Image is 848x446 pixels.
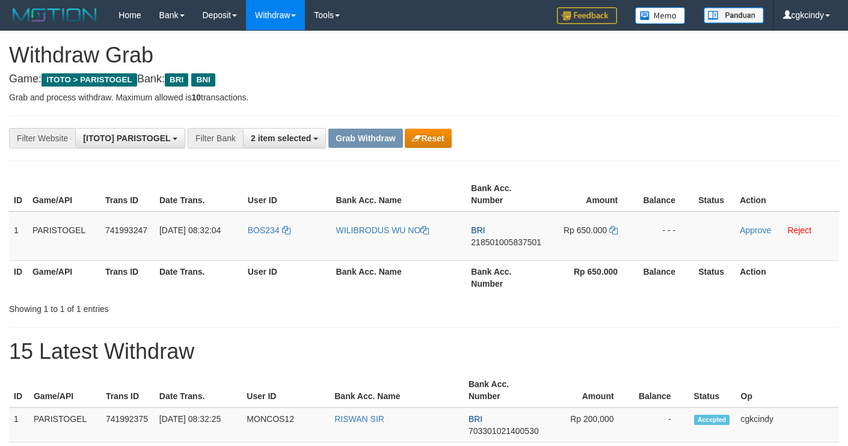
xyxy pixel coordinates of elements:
[735,260,839,295] th: Action
[75,128,185,148] button: [ITOTO] PARISTOGEL
[105,225,147,235] span: 741993247
[735,177,839,212] th: Action
[191,93,201,102] strong: 10
[331,177,467,212] th: Bank Acc. Name
[9,177,28,212] th: ID
[689,373,736,408] th: Status
[101,408,155,442] td: 741992375
[159,225,221,235] span: [DATE] 08:32:04
[9,373,29,408] th: ID
[546,408,632,442] td: Rp 200,000
[632,408,689,442] td: -
[9,91,839,103] p: Grab and process withdraw. Maximum allowed is transactions.
[704,7,764,23] img: panduan.png
[334,414,384,424] a: RISWAN SIR
[9,212,28,261] td: 1
[788,225,812,235] a: Reject
[549,260,636,295] th: Rp 650.000
[248,225,280,235] span: BOS234
[188,128,243,148] div: Filter Bank
[83,133,170,143] span: [ITOTO] PARISTOGEL
[636,260,693,295] th: Balance
[100,177,155,212] th: Trans ID
[165,73,188,87] span: BRI
[191,73,215,87] span: BNI
[405,129,451,148] button: Reset
[471,225,485,235] span: BRI
[29,408,101,442] td: PARISTOGEL
[331,260,467,295] th: Bank Acc. Name
[9,260,28,295] th: ID
[328,129,402,148] button: Grab Withdraw
[9,408,29,442] td: 1
[243,177,331,212] th: User ID
[29,373,101,408] th: Game/API
[632,373,689,408] th: Balance
[736,373,839,408] th: Op
[636,212,693,261] td: - - -
[336,225,429,235] a: WILIBRODUS WU NO
[9,128,75,148] div: Filter Website
[41,73,137,87] span: ITOTO > PARISTOGEL
[736,408,839,442] td: cgkcindy
[330,373,464,408] th: Bank Acc. Name
[28,212,100,261] td: PARISTOGEL
[155,408,242,442] td: [DATE] 08:32:25
[9,340,839,364] h1: 15 Latest Withdraw
[471,237,541,247] span: Copy 218501005837501 to clipboard
[28,260,100,295] th: Game/API
[155,260,243,295] th: Date Trans.
[469,414,482,424] span: BRI
[694,415,730,425] span: Accepted
[464,373,546,408] th: Bank Acc. Number
[557,7,617,24] img: Feedback.jpg
[251,133,311,143] span: 2 item selected
[248,225,290,235] a: BOS234
[636,177,693,212] th: Balance
[243,260,331,295] th: User ID
[9,6,100,24] img: MOTION_logo.png
[466,260,549,295] th: Bank Acc. Number
[9,73,839,85] h4: Game: Bank:
[740,225,771,235] a: Approve
[609,225,618,235] a: Copy 650000 to clipboard
[693,260,735,295] th: Status
[549,177,636,212] th: Amount
[155,177,243,212] th: Date Trans.
[155,373,242,408] th: Date Trans.
[101,373,155,408] th: Trans ID
[564,225,607,235] span: Rp 650.000
[635,7,686,24] img: Button%20Memo.svg
[100,260,155,295] th: Trans ID
[469,426,539,436] span: Copy 703301021400530 to clipboard
[242,373,330,408] th: User ID
[466,177,549,212] th: Bank Acc. Number
[9,298,345,315] div: Showing 1 to 1 of 1 entries
[243,128,326,148] button: 2 item selected
[693,177,735,212] th: Status
[9,43,839,67] h1: Withdraw Grab
[546,373,632,408] th: Amount
[242,408,330,442] td: MONCOS12
[28,177,100,212] th: Game/API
